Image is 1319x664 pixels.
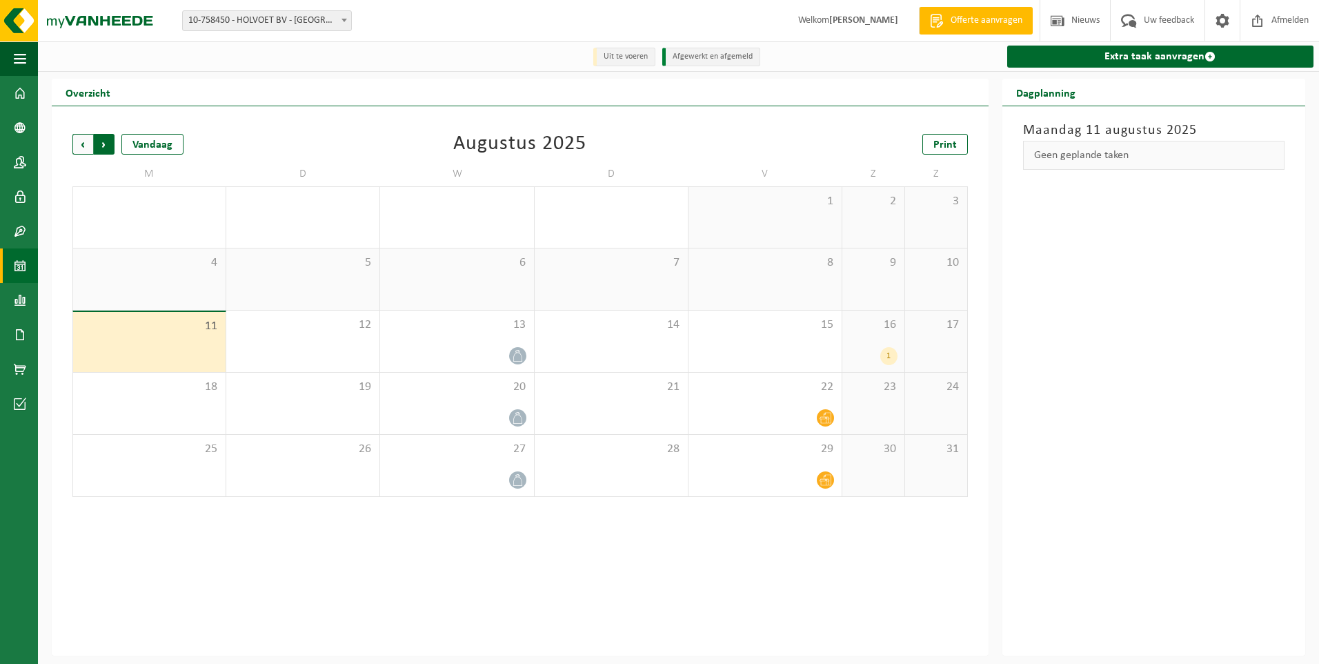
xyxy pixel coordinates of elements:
a: Extra taak aanvragen [1007,46,1313,68]
span: 30 [387,194,526,209]
span: 10 [912,255,960,271]
span: 21 [542,380,681,395]
span: 31 [542,194,681,209]
span: Volgende [94,134,115,155]
span: 3 [912,194,960,209]
a: Offerte aanvragen [919,7,1033,35]
strong: [PERSON_NAME] [829,15,898,26]
span: 17 [912,318,960,333]
h3: Maandag 11 augustus 2025 [1023,120,1285,141]
td: Z [905,162,968,186]
span: 24 [912,380,960,395]
span: 28 [542,442,681,457]
div: Geen geplande taken [1023,141,1285,170]
li: Uit te voeren [593,48,655,66]
span: 22 [695,380,835,395]
span: Offerte aanvragen [947,14,1026,28]
div: Vandaag [121,134,184,155]
td: Z [842,162,905,186]
td: M [72,162,226,186]
span: 23 [849,380,897,395]
span: 10-758450 - HOLVOET BV - KORTRIJK [183,11,351,30]
span: 27 [387,442,526,457]
div: Augustus 2025 [453,134,586,155]
td: V [688,162,842,186]
span: 14 [542,318,681,333]
span: 6 [387,255,526,271]
td: W [380,162,534,186]
span: 30 [849,442,897,457]
span: 9 [849,255,897,271]
span: Print [933,139,957,150]
h2: Overzicht [52,79,124,106]
h2: Dagplanning [1002,79,1089,106]
span: 16 [849,318,897,333]
span: 29 [695,442,835,457]
span: Vorige [72,134,93,155]
span: 8 [695,255,835,271]
li: Afgewerkt en afgemeld [662,48,760,66]
span: 12 [233,318,373,333]
span: 5 [233,255,373,271]
td: D [226,162,380,186]
span: 7 [542,255,681,271]
a: Print [922,134,968,155]
span: 15 [695,318,835,333]
div: 1 [880,347,897,365]
span: 11 [80,319,219,334]
span: 29 [233,194,373,209]
span: 18 [80,380,219,395]
span: 10-758450 - HOLVOET BV - KORTRIJK [182,10,352,31]
span: 28 [80,194,219,209]
span: 19 [233,380,373,395]
span: 4 [80,255,219,271]
span: 20 [387,380,526,395]
span: 2 [849,194,897,209]
span: 1 [695,194,835,209]
span: 31 [912,442,960,457]
span: 26 [233,442,373,457]
td: D [535,162,688,186]
span: 13 [387,318,526,333]
span: 25 [80,442,219,457]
